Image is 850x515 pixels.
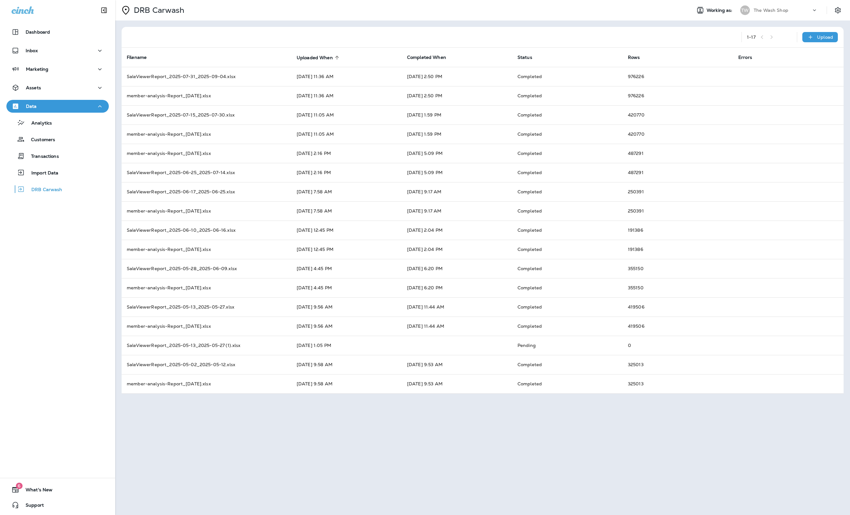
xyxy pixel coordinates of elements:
p: Customers [25,137,55,143]
span: Uploaded When [297,55,333,60]
td: SaleViewerReport_2025-05-28_2025-06-09.xlsx [122,259,292,278]
span: What's New [19,487,52,495]
button: Assets [6,81,109,94]
span: Status [517,54,532,60]
td: [DATE] 4:45 PM [292,259,402,278]
td: SaleViewerReport_2025-06-17_2025-06-25.xlsx [122,182,292,201]
button: Customers [6,133,109,146]
p: Import Data [25,170,59,176]
td: 419506 [623,317,733,336]
td: 420770 [623,125,733,144]
button: DRB Carwash [6,182,109,196]
td: [DATE] 2:16 PM [292,144,402,163]
button: Analytics [6,116,109,129]
button: Transactions [6,149,109,163]
td: [DATE] 9:17 AM [402,182,512,201]
td: 355150 [623,278,733,297]
td: 976226 [623,86,733,105]
td: [DATE] 9:56 AM [292,317,402,336]
span: Support [19,503,44,510]
p: Assets [26,85,41,90]
p: DRB Carwash [131,5,185,15]
td: [DATE] 9:53 AM [402,374,512,393]
span: Completed [517,189,542,195]
td: [DATE] 6:20 PM [402,259,512,278]
td: [DATE] 2:50 PM [402,86,512,105]
td: [DATE] 5:09 PM [402,144,512,163]
button: Import Data [6,166,109,179]
td: 487291 [623,163,733,182]
p: Transactions [25,154,59,160]
td: [DATE] 2:16 PM [292,163,402,182]
span: Filename [127,54,147,60]
td: 0 [623,336,733,355]
td: member-analysis-Report_[DATE].xlsx [122,125,292,144]
td: SaleViewerReport_2025-07-31_2025-09-04.xlsx [122,67,292,86]
p: Marketing [26,67,48,72]
td: SaleViewerReport_2025-05-02_2025-05-12.xlsx [122,355,292,374]
td: [DATE] 2:04 PM [402,221,512,240]
td: [DATE] 9:53 AM [402,355,512,374]
td: [DATE] 4:45 PM [292,278,402,297]
td: [DATE] 11:44 AM [402,317,512,336]
td: [DATE] 11:44 AM [402,297,512,317]
span: Completed [517,266,542,271]
p: The Wash Shop [754,8,788,13]
span: 6 [16,483,22,489]
td: [DATE] 9:56 AM [292,297,402,317]
td: 325013 [623,374,733,393]
button: Settings [832,4,844,16]
span: Completed [517,208,542,214]
span: Completed [517,285,542,291]
td: [DATE] 9:58 AM [292,374,402,393]
td: [DATE] 2:04 PM [402,240,512,259]
span: Completed [517,93,542,99]
span: Completed When [407,54,446,60]
td: 191386 [623,240,733,259]
button: Collapse Sidebar [95,4,113,17]
div: TW [740,5,750,15]
td: member-analysis-Report_[DATE].xlsx [122,144,292,163]
span: Completed [517,362,542,367]
td: 487291 [623,144,733,163]
div: 1 - 17 [747,35,756,40]
td: [DATE] 1:59 PM [402,105,512,125]
button: Dashboard [6,26,109,38]
span: Working as: [707,8,734,13]
button: Inbox [6,44,109,57]
span: Completed [517,304,542,310]
td: 325013 [623,355,733,374]
td: [DATE] 5:09 PM [402,163,512,182]
span: Completed [517,381,542,387]
td: [DATE] 9:58 AM [292,355,402,374]
td: [DATE] 6:20 PM [402,278,512,297]
td: [DATE] 12:45 PM [292,221,402,240]
td: [DATE] 11:36 AM [292,67,402,86]
td: 976226 [623,67,733,86]
td: member-analysis-Report_[DATE].xlsx [122,86,292,105]
span: Pending [517,342,536,348]
p: DRB Carwash [25,187,62,193]
span: Rows [628,54,640,60]
span: Completed [517,150,542,156]
td: 355150 [623,259,733,278]
td: 191386 [623,221,733,240]
button: Data [6,100,109,113]
td: [DATE] 11:05 AM [292,105,402,125]
td: member-analysis-Report_[DATE].xlsx [122,317,292,336]
td: SaleViewerReport_2025-05-13_2025-05-27.xlsx [122,297,292,317]
td: member-analysis-Report_[DATE].xlsx [122,278,292,297]
td: [DATE] 7:58 AM [292,201,402,221]
td: 420770 [623,105,733,125]
span: Completed [517,131,542,137]
span: Completed [517,170,542,175]
td: [DATE] 11:05 AM [292,125,402,144]
td: 250391 [623,201,733,221]
td: SaleViewerReport_2025-06-10_2025-06-16.xlsx [122,221,292,240]
td: [DATE] 1:05 PM [292,336,402,355]
span: Completed [517,323,542,329]
td: SaleViewerReport_2025-07-15_2025-07-30.xlsx [122,105,292,125]
span: Completed [517,74,542,79]
span: Completed [517,112,542,118]
span: Completed [517,227,542,233]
